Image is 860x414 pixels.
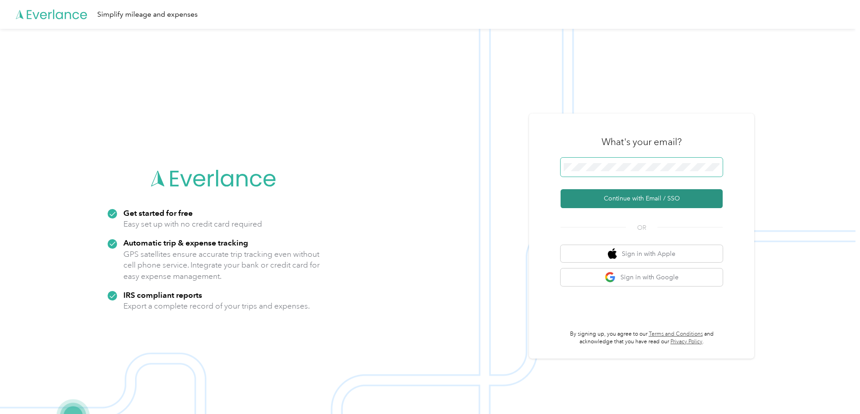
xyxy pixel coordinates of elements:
[561,245,723,263] button: apple logoSign in with Apple
[123,300,310,312] p: Export a complete record of your trips and expenses.
[123,249,320,282] p: GPS satellites ensure accurate trip tracking even without cell phone service. Integrate your bank...
[649,331,703,337] a: Terms and Conditions
[602,136,682,148] h3: What's your email?
[561,189,723,208] button: Continue with Email / SSO
[561,330,723,346] p: By signing up, you agree to our and acknowledge that you have read our .
[123,208,193,218] strong: Get started for free
[561,268,723,286] button: google logoSign in with Google
[626,223,657,232] span: OR
[123,218,262,230] p: Easy set up with no credit card required
[670,338,702,345] a: Privacy Policy
[97,9,198,20] div: Simplify mileage and expenses
[605,272,616,283] img: google logo
[123,238,248,247] strong: Automatic trip & expense tracking
[608,248,617,259] img: apple logo
[123,290,202,300] strong: IRS compliant reports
